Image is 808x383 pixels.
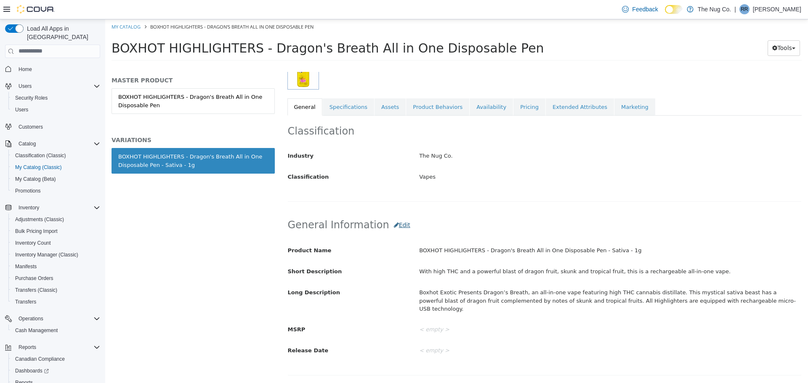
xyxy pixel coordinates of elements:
a: My Catalog (Beta) [12,174,59,184]
a: Canadian Compliance [12,354,68,364]
span: Dashboards [12,366,100,376]
span: Promotions [15,188,41,194]
a: Promotions [12,186,44,196]
button: Operations [15,314,47,324]
span: Customers [19,124,43,130]
button: Users [8,104,104,116]
button: Transfers [8,296,104,308]
button: Promotions [8,185,104,197]
button: Security Roles [8,92,104,104]
button: Inventory Count [8,237,104,249]
a: Assets [269,79,300,97]
span: Inventory [19,204,39,211]
span: Classification [183,154,224,161]
a: Inventory Count [12,238,54,248]
span: Classification (Classic) [12,151,100,161]
button: Classification (Classic) [8,150,104,161]
button: My Catalog (Beta) [8,173,104,185]
span: MSRP [183,307,200,313]
div: Vapes [308,151,702,165]
a: My Catalog [6,4,35,11]
a: Security Roles [12,93,51,103]
a: Feedback [619,1,661,18]
a: Manifests [12,261,40,272]
a: Users [12,105,32,115]
button: Reports [15,342,40,352]
span: Adjustments (Classic) [12,214,100,225]
p: The Nug Co. [698,4,731,14]
span: Inventory Count [12,238,100,248]
span: My Catalog (Classic) [12,162,100,172]
span: Inventory [15,203,100,213]
span: Transfers [15,298,36,305]
a: Bulk Pricing Import [12,226,61,236]
a: Home [15,64,35,74]
span: Purchase Orders [15,275,53,282]
button: Users [2,80,104,92]
span: Bulk Pricing Import [15,228,58,235]
span: Users [15,106,28,113]
span: Transfers (Classic) [12,285,100,295]
span: Users [19,83,32,90]
span: Dashboards [15,367,49,374]
button: Edit [284,198,310,214]
span: Canadian Compliance [12,354,100,364]
a: My Catalog (Classic) [12,162,65,172]
span: Purchase Orders [12,273,100,283]
img: Cova [17,5,55,13]
span: Manifests [15,263,37,270]
a: Adjustments (Classic) [12,214,67,225]
div: The Nug Co. [308,129,702,144]
span: Operations [15,314,100,324]
button: Purchase Orders [8,272,104,284]
span: Reports [15,342,100,352]
a: Dashboards [12,366,52,376]
p: | [734,4,736,14]
span: Users [12,105,100,115]
span: Inventory Count [15,240,51,246]
a: Availability [364,79,408,97]
div: BOXHOT HIGHLIGHTERS - Dragon's Breath All in One Disposable Pen - Sativa - 1g [308,224,702,239]
button: Inventory Manager (Classic) [8,249,104,261]
span: Classification (Classic) [15,152,66,159]
button: Transfers (Classic) [8,284,104,296]
span: Catalog [19,140,36,147]
span: Inventory Manager (Classic) [12,250,100,260]
span: Manifests [12,261,100,272]
a: Product Behaviors [301,79,364,97]
h2: General Information [183,198,696,214]
a: Classification (Classic) [12,151,69,161]
a: Pricing [408,79,440,97]
button: Manifests [8,261,104,272]
button: Reports [2,341,104,353]
a: Transfers (Classic) [12,285,61,295]
span: Home [19,66,32,73]
button: Bulk Pricing Import [8,225,104,237]
a: Purchase Orders [12,273,57,283]
a: General [182,79,217,97]
span: Load All Apps in [GEOGRAPHIC_DATA] [24,24,100,41]
a: Extended Attributes [441,79,509,97]
span: Bulk Pricing Import [12,226,100,236]
span: Catalog [15,139,100,149]
button: Customers [2,121,104,133]
span: My Catalog (Beta) [12,174,100,184]
span: Home [15,64,100,74]
button: Canadian Compliance [8,353,104,365]
span: RR [741,4,748,14]
button: Cash Management [8,325,104,336]
button: Users [15,81,35,91]
span: Inventory Manager (Classic) [15,251,78,258]
span: Feedback [632,5,658,13]
div: Boxhot Exotic Presents Dragon’s Breath, an all-in-one vape featuring high THC cannabis distillate... [308,266,702,297]
div: Rhonda Reid [739,4,750,14]
span: Users [15,81,100,91]
span: Reports [19,344,36,351]
button: Operations [2,313,104,325]
p: [PERSON_NAME] [753,4,801,14]
a: Inventory Manager (Classic) [12,250,82,260]
span: Industry [183,133,209,140]
span: Release Date [183,328,223,334]
button: Inventory [2,202,104,214]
